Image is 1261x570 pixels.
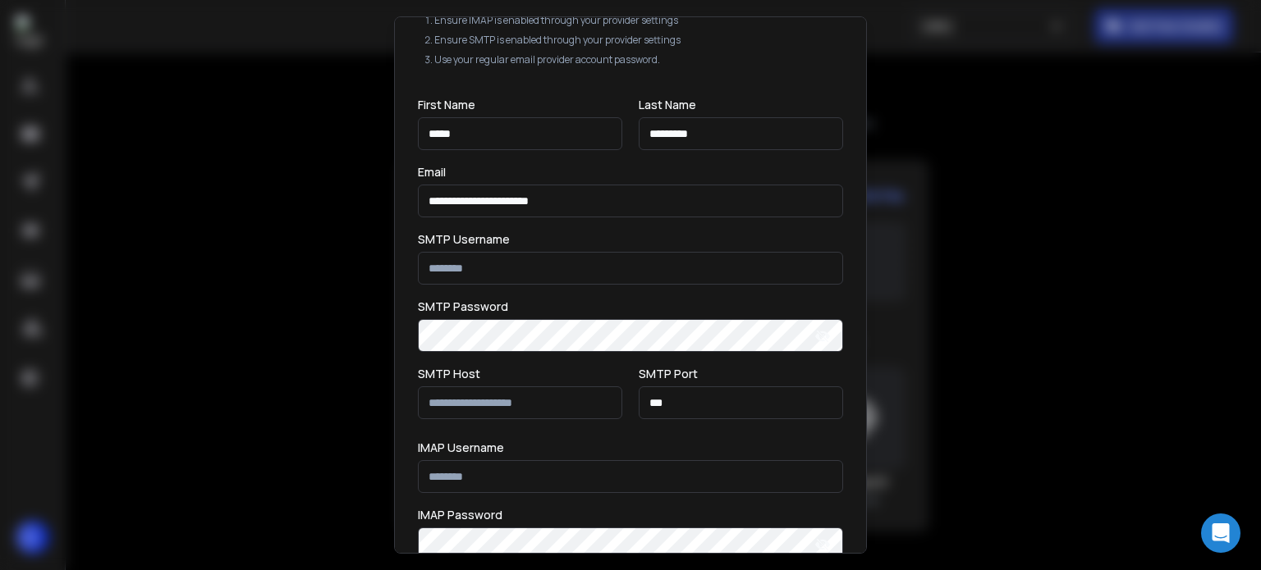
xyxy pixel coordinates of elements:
div: Open Intercom Messenger [1201,513,1240,553]
li: Ensure SMTP is enabled through your provider settings [434,34,843,47]
label: SMTP Host [418,368,480,380]
label: IMAP Password [418,509,502,521]
label: SMTP Username [418,234,510,245]
label: SMTP Password [418,301,508,312]
li: Ensure IMAP is enabled through your provider settings [434,14,843,27]
label: First Name [418,99,475,111]
label: Last Name [639,99,696,111]
label: Email [418,166,446,178]
label: SMTP Port [639,368,698,380]
label: IMAP Username [418,442,504,454]
li: Use your regular email provider account password. [434,53,843,66]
